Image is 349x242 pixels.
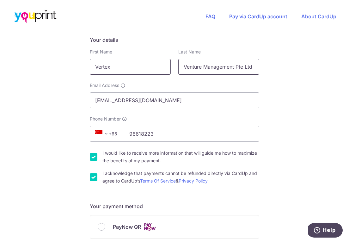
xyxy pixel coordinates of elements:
a: FAQ [205,13,215,20]
label: I acknowledge that payments cannot be refunded directly via CardUp and agree to CardUp’s & [102,170,259,185]
iframe: Opens a widget where you can find more information [308,223,343,239]
input: First name [90,59,171,75]
input: Last name [178,59,259,75]
a: Pay via CardUp account [229,13,287,20]
span: PayNow QR [113,223,141,231]
span: Email Address [90,82,119,89]
div: PayNow QR Cards logo [98,223,251,231]
input: Email address [90,92,259,108]
h5: Your payment method [90,202,259,210]
a: Privacy Policy [179,178,208,183]
span: Phone Number [90,116,121,122]
h5: Your details [90,36,259,44]
span: +65 [93,130,121,138]
img: Cards logo [144,223,156,231]
a: Terms Of Service [140,178,176,183]
label: I would like to receive more information that will guide me how to maximize the benefits of my pa... [102,149,259,164]
label: Last Name [178,49,201,55]
a: About CardUp [301,13,336,20]
span: +65 [95,130,110,138]
label: First Name [90,49,112,55]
